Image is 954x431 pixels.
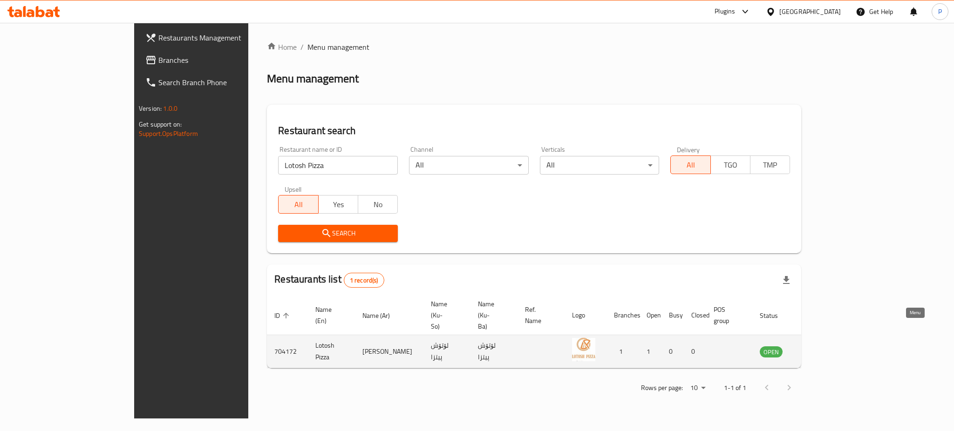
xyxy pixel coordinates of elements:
h2: Restaurants list [274,272,384,288]
span: 1 record(s) [344,276,384,285]
td: 1 [606,335,639,368]
span: Status [760,310,790,321]
div: [GEOGRAPHIC_DATA] [779,7,841,17]
span: Yes [322,198,354,211]
td: لۆتۆش پیتزا [423,335,470,368]
div: Total records count [344,273,384,288]
a: Search Branch Phone [138,71,293,94]
label: Delivery [677,146,700,153]
button: Yes [318,195,358,214]
a: Restaurants Management [138,27,293,49]
div: All [409,156,529,175]
span: ID [274,310,292,321]
span: All [282,198,314,211]
p: 1-1 of 1 [724,382,746,394]
div: Plugins [715,6,735,17]
span: Restaurants Management [158,32,286,43]
span: Search Branch Phone [158,77,286,88]
span: Version: [139,102,162,114]
label: Upsell [285,186,302,192]
span: No [362,198,394,211]
span: POS group [714,304,741,326]
li: / [300,41,304,53]
input: Search for restaurant name or ID.. [278,156,398,175]
span: Ref. Name [525,304,553,326]
div: All [540,156,660,175]
button: No [358,195,398,214]
td: 0 [684,335,706,368]
a: Support.OpsPlatform [139,128,198,140]
span: Name (Ku-So) [431,298,459,332]
td: [PERSON_NAME] [355,335,423,368]
th: Branches [606,296,639,335]
table: enhanced table [267,296,833,368]
button: TGO [710,155,750,174]
span: Menu management [307,41,369,53]
span: 1.0.0 [163,102,177,114]
th: Closed [684,296,706,335]
td: 1 [639,335,661,368]
a: Branches [138,49,293,71]
button: TMP [750,155,790,174]
th: Open [639,296,661,335]
span: OPEN [760,347,783,357]
span: P [938,7,942,17]
td: Lotosh Pizza [308,335,355,368]
td: 0 [661,335,684,368]
div: Rows per page: [687,381,709,395]
h2: Restaurant search [278,124,790,138]
th: Busy [661,296,684,335]
span: TGO [715,158,747,172]
p: Rows per page: [641,382,683,394]
span: TMP [754,158,786,172]
img: Lotosh Pizza [572,338,595,361]
span: Name (Ku-Ba) [478,298,506,332]
nav: breadcrumb [267,41,801,53]
td: لۆتۆش پیتزا [470,335,518,368]
span: Name (En) [315,304,344,326]
span: Branches [158,54,286,66]
button: All [670,155,710,174]
span: Search [286,228,390,239]
h2: Menu management [267,71,359,86]
span: All [675,158,707,172]
span: Name (Ar) [362,310,402,321]
span: Get support on: [139,118,182,130]
th: Logo [565,296,606,335]
button: Search [278,225,398,242]
button: All [278,195,318,214]
div: OPEN [760,346,783,357]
